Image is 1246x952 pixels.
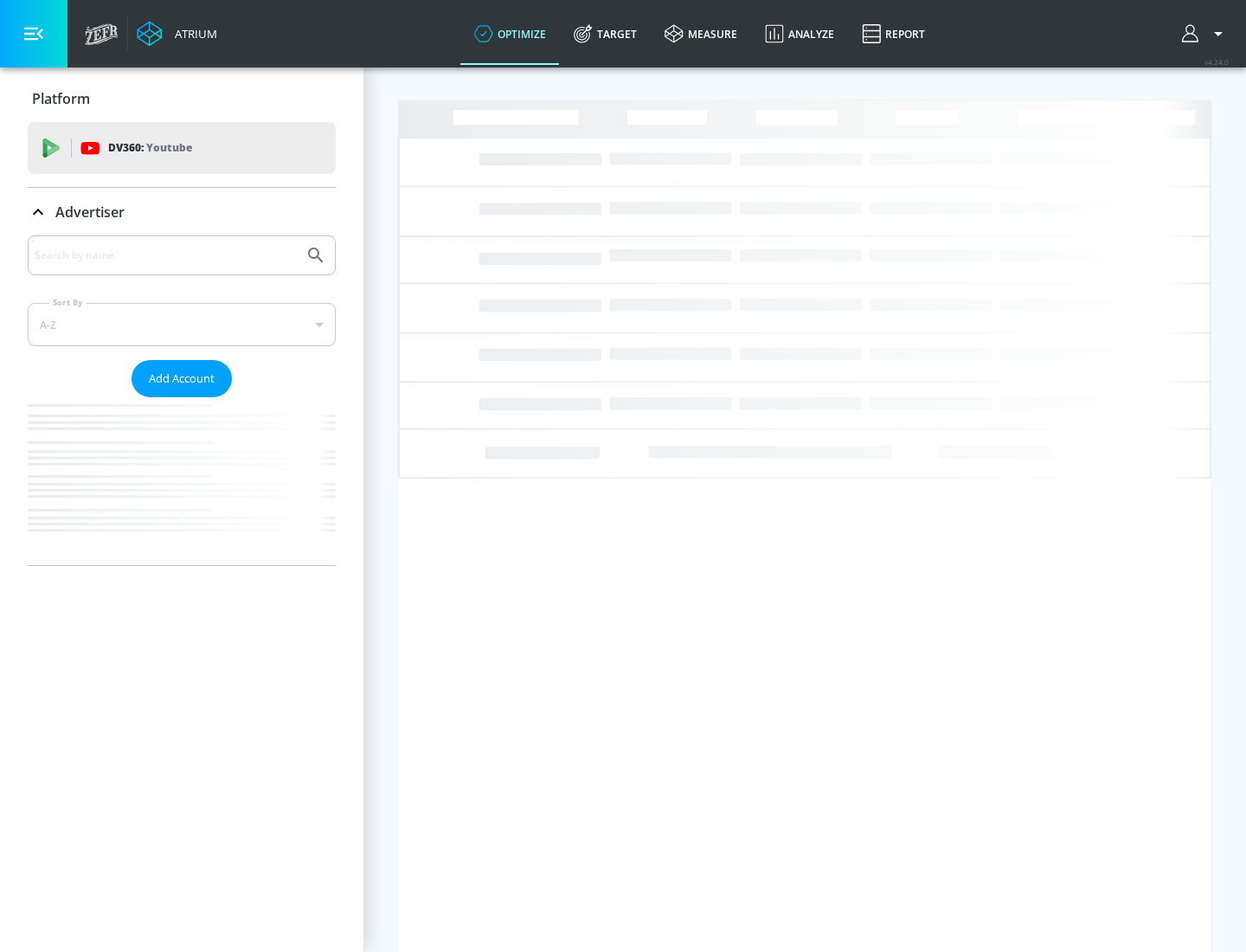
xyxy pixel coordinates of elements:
div: Advertiser [28,188,336,236]
div: Platform [28,74,336,123]
p: Youtube [146,138,192,157]
input: Search by name [35,244,297,267]
p: Advertiser [55,203,125,222]
span: v 4.24.0 [1204,57,1229,67]
div: DV360: Youtube [28,122,336,174]
label: Sort By [49,297,87,308]
p: Platform [32,89,90,108]
a: Report [848,3,939,65]
div: Advertiser [28,235,336,565]
a: measure [651,3,751,65]
a: optimize [460,3,560,65]
button: Add Account [132,360,232,397]
span: Add Account [149,369,215,389]
div: A-Z [28,303,336,346]
a: Analyze [751,3,848,65]
div: Atrium [168,26,217,42]
a: Target [560,3,651,65]
a: Atrium [137,21,217,47]
nav: list of Advertiser [28,397,336,565]
p: DV360: [108,138,192,158]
